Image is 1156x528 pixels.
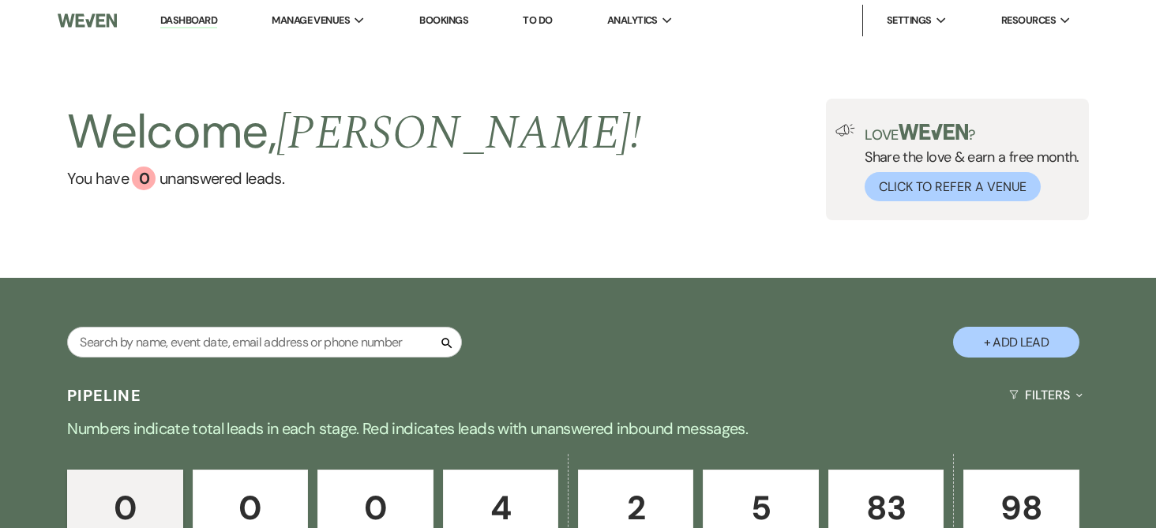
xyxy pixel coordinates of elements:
span: Settings [887,13,932,28]
h3: Pipeline [67,384,141,406]
button: + Add Lead [953,327,1079,358]
h2: Welcome, [67,99,641,167]
span: Analytics [607,13,658,28]
img: loud-speaker-illustration.svg [835,124,855,137]
a: To Do [523,13,552,27]
p: Numbers indicate total leads in each stage. Red indicates leads with unanswered inbound messages. [9,416,1147,441]
a: Bookings [419,13,468,27]
input: Search by name, event date, email address or phone number [67,327,462,358]
span: [PERSON_NAME] ! [276,97,641,170]
a: Dashboard [160,13,217,28]
div: Share the love & earn a free month. [855,124,1079,201]
button: Filters [1003,374,1089,416]
p: Love ? [865,124,1079,142]
a: You have 0 unanswered leads. [67,167,641,190]
button: Click to Refer a Venue [865,172,1041,201]
img: Weven Logo [58,4,117,37]
img: weven-logo-green.svg [899,124,969,140]
div: 0 [132,167,156,190]
span: Manage Venues [272,13,350,28]
span: Resources [1001,13,1056,28]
